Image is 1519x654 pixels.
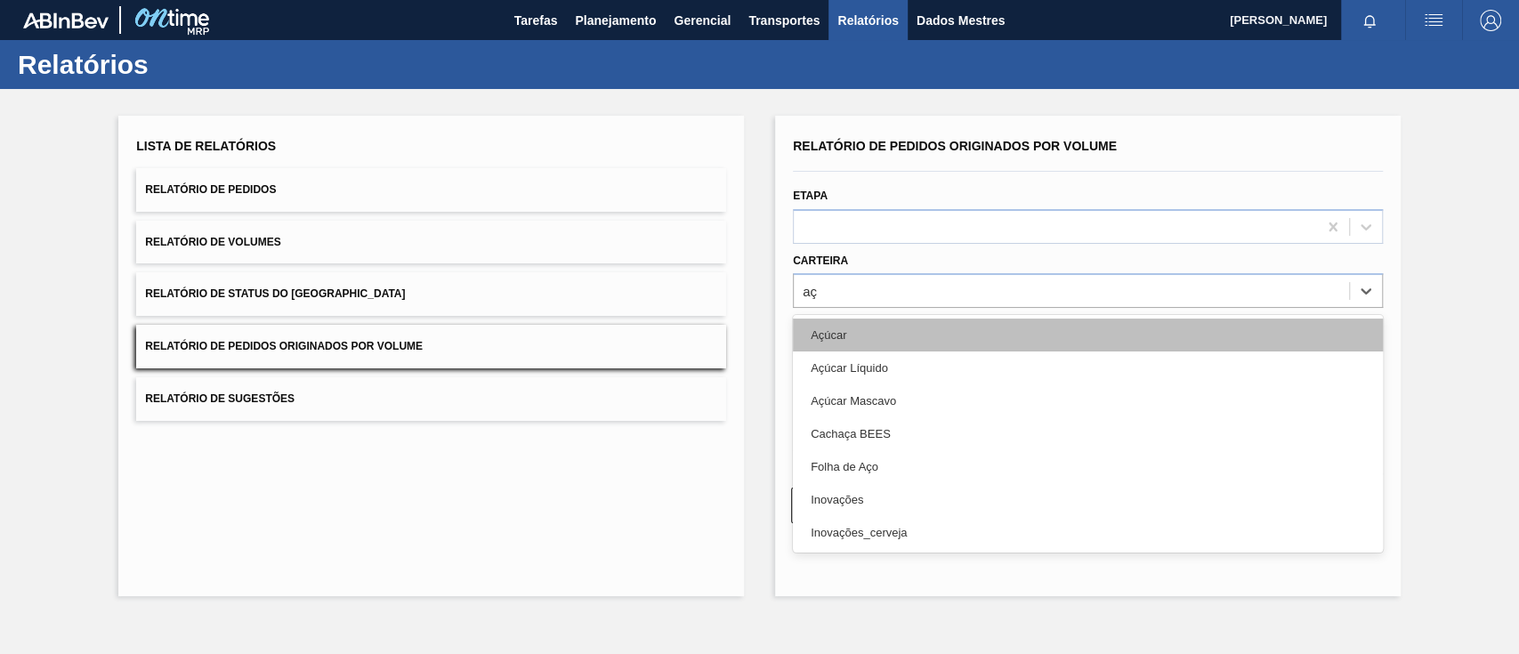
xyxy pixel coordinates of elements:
font: Inovações [811,493,863,506]
span: Lista de Relatórios [136,139,276,153]
font: Açúcar Líquido [811,361,888,375]
font: Inovações_cerveja [811,526,907,539]
font: Açúcar Mascavo [811,394,896,408]
font: Relatórios [837,13,898,28]
font: Açúcar [811,328,846,342]
font: Tarefas [514,13,558,28]
button: Relatório de Volumes [136,221,726,264]
button: Relatório de Pedidos Originados por Volume [136,325,726,368]
button: Limpar [791,488,1079,523]
span: Relatório de Sugestões [145,392,295,405]
img: TNhmsLtSVTkK8tSr43FrP2fwEKptu5GPRR3wAAAABJRU5ErkJggg== [23,12,109,28]
button: Relatório de Status do [GEOGRAPHIC_DATA] [136,272,726,316]
font: Dados Mestres [917,13,1006,28]
button: Relatório de Sugestões [136,377,726,421]
font: Planejamento [575,13,656,28]
span: Relatório de Pedidos Originados por Volume [793,139,1117,153]
span: Relatório de Volumes [145,236,280,248]
font: Gerencial [674,13,731,28]
font: Folha de Aço [811,460,878,473]
label: Etapa [793,190,828,202]
font: Cachaça BEES [811,427,891,440]
img: ações do usuário [1423,10,1444,31]
font: Transportes [748,13,820,28]
button: Relatório de Pedidos [136,168,726,212]
h1: Relatórios [18,54,334,75]
span: Relatório de Status do [GEOGRAPHIC_DATA] [145,287,405,300]
font: [PERSON_NAME] [1230,13,1327,27]
span: Relatório de Pedidos [145,183,276,196]
img: Sair [1480,10,1501,31]
button: Notificações [1341,8,1398,33]
label: Carteira [793,254,848,267]
span: Relatório de Pedidos Originados por Volume [145,340,423,352]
